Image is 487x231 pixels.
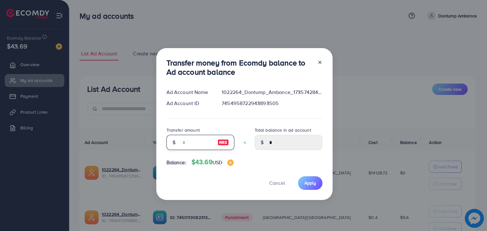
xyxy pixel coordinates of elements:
[261,176,293,190] button: Cancel
[166,159,186,166] span: Balance:
[166,58,312,77] h3: Transfer money from Ecomdy balance to Ad account balance
[304,180,316,186] span: Apply
[298,176,322,190] button: Apply
[255,127,311,133] label: Total balance in ad account
[212,159,222,166] span: USD
[269,179,285,186] span: Cancel
[217,100,327,107] div: 7454958722943893505
[218,139,229,146] img: image
[166,127,200,133] label: Transfer amount
[192,158,234,166] h4: $43.69
[227,159,234,166] img: image
[161,89,217,96] div: Ad Account Name
[217,89,327,96] div: 1022264_Dontump_Ambance_1735742847027
[161,100,217,107] div: Ad Account ID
